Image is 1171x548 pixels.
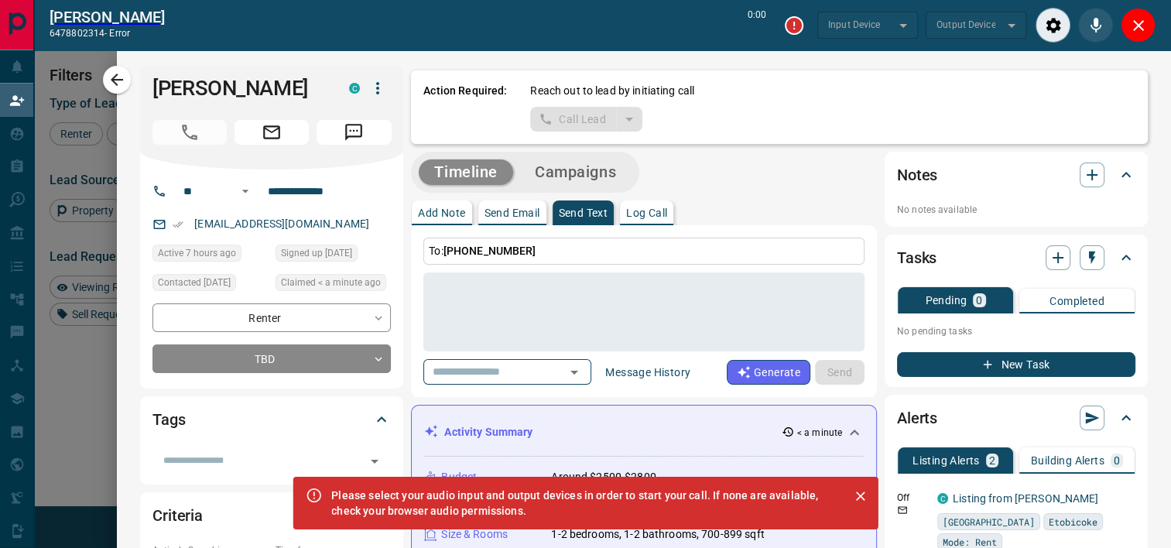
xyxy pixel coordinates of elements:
div: Alerts [897,399,1135,437]
p: To: [423,238,865,265]
p: Off [897,491,928,505]
p: 0:00 [748,8,766,43]
p: 0 [1114,455,1120,466]
p: No pending tasks [897,320,1135,343]
p: < a minute [797,426,842,440]
button: Open [364,450,385,472]
div: Thu Sep 11 2025 [276,274,391,296]
p: Listing Alerts [912,455,980,466]
p: Building Alerts [1031,455,1104,466]
h2: [PERSON_NAME] [50,8,165,26]
p: Log Call [626,207,667,218]
p: No notes available [897,203,1135,217]
svg: Email Verified [173,219,183,230]
div: split button [530,107,642,132]
div: Thu Sep 11 2025 [152,245,268,266]
p: Send Text [559,207,608,218]
p: Size & Rooms [441,526,508,543]
span: Claimed < a minute ago [281,275,381,290]
button: Open [563,361,585,383]
p: 0 [976,295,982,306]
div: Notes [897,156,1135,194]
div: Criteria [152,497,391,534]
h2: Tasks [897,245,936,270]
div: Audio Settings [1036,8,1070,43]
a: [EMAIL_ADDRESS][DOMAIN_NAME] [194,217,369,230]
p: Around $2500-$2800 [551,469,656,485]
h2: Notes [897,163,937,187]
span: Call [152,120,227,145]
button: New Task [897,352,1135,377]
button: Open [236,182,255,200]
p: Completed [1049,296,1104,307]
h2: Tags [152,407,185,432]
p: Budget [441,469,477,485]
span: Email [235,120,309,145]
button: Campaigns [519,159,632,185]
div: Tags [152,401,391,438]
div: Please select your audio input and output devices in order to start your call. If none are availa... [331,481,837,525]
span: Message [317,120,391,145]
button: Close [849,485,872,508]
a: Listing from [PERSON_NAME] [953,492,1098,505]
span: Signed up [DATE] [281,245,352,261]
span: Contacted [DATE] [158,275,231,290]
h2: Alerts [897,406,937,430]
span: Active 7 hours ago [158,245,236,261]
div: Mute [1078,8,1113,43]
p: Action Required: [423,83,507,132]
span: Error [109,28,130,39]
button: Message History [596,360,700,385]
p: Pending [925,295,967,306]
p: Add Note [418,207,465,218]
span: Etobicoke [1049,514,1097,529]
div: Renter [152,303,391,332]
div: condos.ca [937,493,948,504]
div: Fri May 24 2024 [276,245,391,266]
button: Timeline [419,159,513,185]
p: Send Email [484,207,540,218]
div: Close [1121,8,1156,43]
p: 1-2 bedrooms, 1-2 bathrooms, 700-899 sqft [551,526,764,543]
div: Wed May 14 2025 [152,274,268,296]
div: TBD [152,344,391,373]
h2: Criteria [152,503,203,528]
div: Activity Summary< a minute [424,418,864,447]
span: [GEOGRAPHIC_DATA] [943,514,1035,529]
div: Tasks [897,239,1135,276]
button: Generate [727,360,810,385]
h1: [PERSON_NAME] [152,76,326,101]
p: 6478802314 - [50,26,165,40]
p: 2 [989,455,995,466]
svg: Email [897,505,908,515]
span: [PHONE_NUMBER] [443,245,536,257]
p: Reach out to lead by initiating call [530,83,694,99]
div: condos.ca [349,83,360,94]
p: Activity Summary [444,424,532,440]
